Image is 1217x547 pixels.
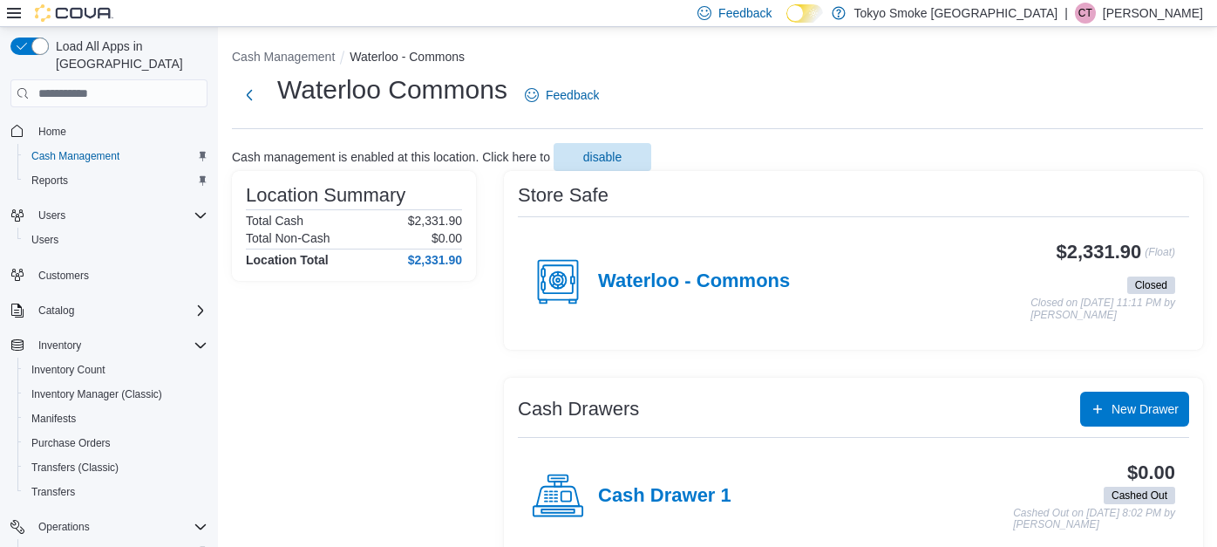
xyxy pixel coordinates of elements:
span: Manifests [24,408,207,429]
span: Home [38,125,66,139]
span: Cash Management [31,149,119,163]
span: Purchase Orders [24,433,207,454]
button: Inventory [3,333,214,358]
a: Transfers (Classic) [24,457,126,478]
span: Home [31,120,207,141]
h4: Location Total [246,253,329,267]
h4: $2,331.90 [408,253,462,267]
span: Inventory Count [24,359,207,380]
p: $2,331.90 [408,214,462,228]
h3: $2,331.90 [1057,242,1142,263]
button: Next [232,78,267,113]
span: Users [31,205,207,226]
button: Users [17,228,214,252]
span: disable [583,148,622,166]
button: Inventory [31,335,88,356]
a: Inventory Count [24,359,112,380]
span: Transfers [31,485,75,499]
button: Customers [3,263,214,288]
button: Transfers (Classic) [17,455,214,480]
p: | [1064,3,1068,24]
div: Caitlin Thomas [1075,3,1096,24]
span: Cashed Out [1112,488,1167,503]
span: Inventory Manager (Classic) [24,384,207,405]
span: Inventory Count [31,363,105,377]
button: Operations [31,516,97,537]
a: Inventory Manager (Classic) [24,384,169,405]
button: Manifests [17,407,214,431]
button: Home [3,118,214,143]
p: Tokyo Smoke [GEOGRAPHIC_DATA] [854,3,1058,24]
button: Cash Management [232,50,335,64]
input: Dark Mode [786,4,823,23]
span: Manifests [31,412,76,426]
h6: Total Non-Cash [246,231,330,245]
button: Purchase Orders [17,431,214,455]
span: CT [1078,3,1092,24]
span: Transfers (Classic) [24,457,207,478]
p: Cashed Out on [DATE] 8:02 PM by [PERSON_NAME] [1013,508,1175,531]
button: Cash Management [17,144,214,168]
span: Load All Apps in [GEOGRAPHIC_DATA] [49,38,207,72]
p: [PERSON_NAME] [1103,3,1203,24]
a: Home [31,121,73,142]
span: Inventory Manager (Classic) [31,387,162,401]
a: Customers [31,265,96,286]
button: Catalog [3,298,214,323]
span: Transfers (Classic) [31,461,119,475]
a: Feedback [518,78,606,113]
span: Customers [38,269,89,283]
p: $0.00 [432,231,462,245]
a: Transfers [24,482,82,503]
a: Cash Management [24,146,126,167]
span: Closed [1127,277,1175,294]
button: Reports [17,168,214,193]
h3: Store Safe [518,185,608,206]
span: Operations [38,520,90,534]
span: Purchase Orders [31,436,111,450]
h3: Location Summary [246,185,405,206]
img: Cova [35,4,113,22]
h4: Waterloo - Commons [598,270,790,293]
span: Users [31,233,58,247]
span: Reports [24,170,207,191]
button: disable [554,143,651,171]
button: Inventory Count [17,358,214,382]
span: Reports [31,174,68,188]
span: Cashed Out [1104,487,1175,504]
a: Users [24,229,65,250]
a: Purchase Orders [24,433,118,454]
button: Operations [3,515,214,539]
span: Operations [31,516,207,537]
button: Users [3,203,214,228]
span: Feedback [718,4,772,22]
a: Manifests [24,408,83,429]
span: Inventory [31,335,207,356]
p: Cash management is enabled at this location. Click here to [232,150,550,164]
span: Closed [1135,277,1167,293]
nav: An example of EuiBreadcrumbs [232,48,1203,69]
span: Users [38,209,65,222]
span: Customers [31,264,207,286]
span: Users [24,229,207,250]
span: Catalog [38,304,74,318]
button: Transfers [17,480,214,504]
span: Cash Management [24,146,207,167]
span: New Drawer [1112,400,1179,418]
button: Waterloo - Commons [350,50,465,64]
h4: Cash Drawer 1 [598,485,731,508]
button: New Drawer [1080,392,1189,427]
span: Transfers [24,482,207,503]
button: Users [31,205,72,226]
button: Catalog [31,300,81,321]
h3: $0.00 [1127,462,1175,483]
p: Closed on [DATE] 11:11 PM by [PERSON_NAME] [1030,297,1175,321]
h6: Total Cash [246,214,303,228]
h3: Cash Drawers [518,399,639,420]
span: Inventory [38,338,81,352]
p: (Float) [1145,242,1175,273]
button: Inventory Manager (Classic) [17,382,214,407]
span: Feedback [546,86,599,104]
h1: Waterloo Commons [277,72,507,107]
